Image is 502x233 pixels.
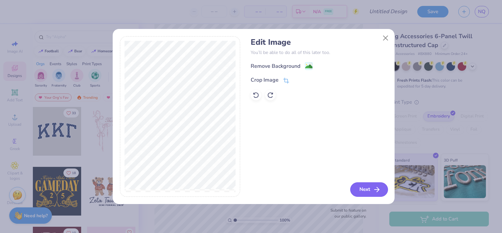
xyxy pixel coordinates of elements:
p: You’ll be able to do all of this later too. [251,49,387,56]
h4: Edit Image [251,38,387,47]
button: Close [379,32,392,44]
button: Next [350,182,388,197]
div: Crop Image [251,76,279,84]
div: Remove Background [251,62,300,70]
